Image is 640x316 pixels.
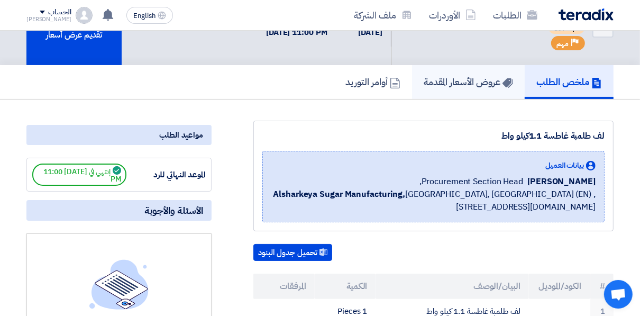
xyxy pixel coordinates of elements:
button: تحميل جدول البنود [253,244,332,261]
a: الأوردرات [420,3,484,28]
a: أوامر التوريد [334,65,412,99]
h5: عروض الأسعار المقدمة [424,76,513,88]
img: profile_test.png [76,7,93,24]
div: [PERSON_NAME] [26,16,71,22]
img: Teradix logo [559,8,614,21]
th: البيان/الوصف [376,274,528,299]
div: [DATE] 11:00 PM [266,26,327,39]
span: [GEOGRAPHIC_DATA], [GEOGRAPHIC_DATA] (EN) ,[STREET_ADDRESS][DOMAIN_NAME] [271,188,596,213]
b: Alsharkeya Sugar Manufacturing, [273,188,405,201]
div: [DATE] [344,26,382,39]
h5: أوامر التوريد [345,76,400,88]
span: مهم [556,39,569,49]
div: مواعيد الطلب [26,125,212,145]
div: الحساب [48,8,71,17]
th: المرفقات [253,274,315,299]
a: الطلبات [484,3,546,28]
div: الموعد النهائي للرد [126,169,206,181]
span: [PERSON_NAME] [527,175,596,188]
span: Procurement Section Head, [419,175,524,188]
th: الكمية [315,274,376,299]
a: ملخص الطلب [525,65,614,99]
th: # [590,274,614,299]
div: لف طلمبة غاطسة 1.1كيلو واط [262,130,605,142]
button: English [126,7,173,24]
span: الأسئلة والأجوبة [144,204,203,216]
a: عروض الأسعار المقدمة [412,65,525,99]
span: English [133,12,156,20]
img: empty_state_list.svg [89,259,149,309]
th: الكود/الموديل [529,274,590,299]
a: Open chat [604,280,633,309]
a: ملف الشركة [345,3,420,28]
span: بيانات العميل [545,160,584,171]
h5: ملخص الطلب [536,76,602,88]
span: إنتهي في [DATE] 11:00 PM [32,164,126,186]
